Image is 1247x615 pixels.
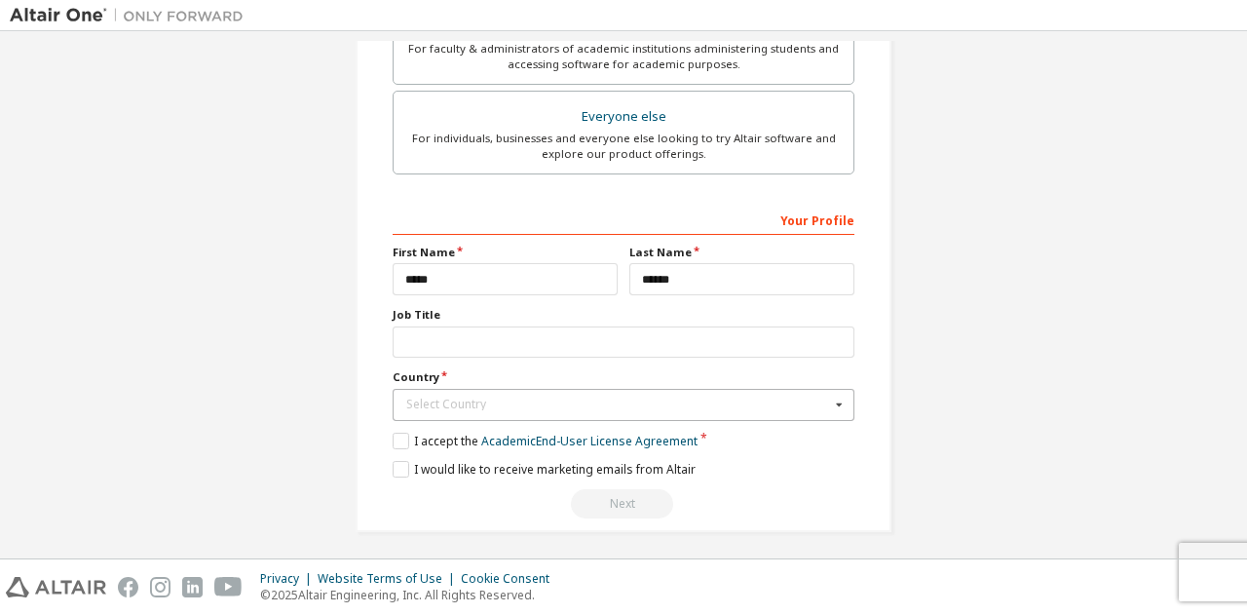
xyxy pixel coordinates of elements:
[214,577,243,597] img: youtube.svg
[260,587,561,603] p: © 2025 Altair Engineering, Inc. All Rights Reserved.
[405,103,842,131] div: Everyone else
[405,41,842,72] div: For faculty & administrators of academic institutions administering students and accessing softwa...
[118,577,138,597] img: facebook.svg
[393,433,698,449] label: I accept the
[393,204,854,235] div: Your Profile
[182,577,203,597] img: linkedin.svg
[393,489,854,519] div: Read and acccept EULA to continue
[393,369,854,385] label: Country
[318,571,461,587] div: Website Terms of Use
[629,245,854,260] label: Last Name
[393,461,696,478] label: I would like to receive marketing emails from Altair
[6,577,106,597] img: altair_logo.svg
[393,245,618,260] label: First Name
[405,131,842,162] div: For individuals, businesses and everyone else looking to try Altair software and explore our prod...
[481,433,698,449] a: Academic End-User License Agreement
[10,6,253,25] img: Altair One
[150,577,170,597] img: instagram.svg
[461,571,561,587] div: Cookie Consent
[260,571,318,587] div: Privacy
[393,307,854,323] label: Job Title
[406,399,830,410] div: Select Country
